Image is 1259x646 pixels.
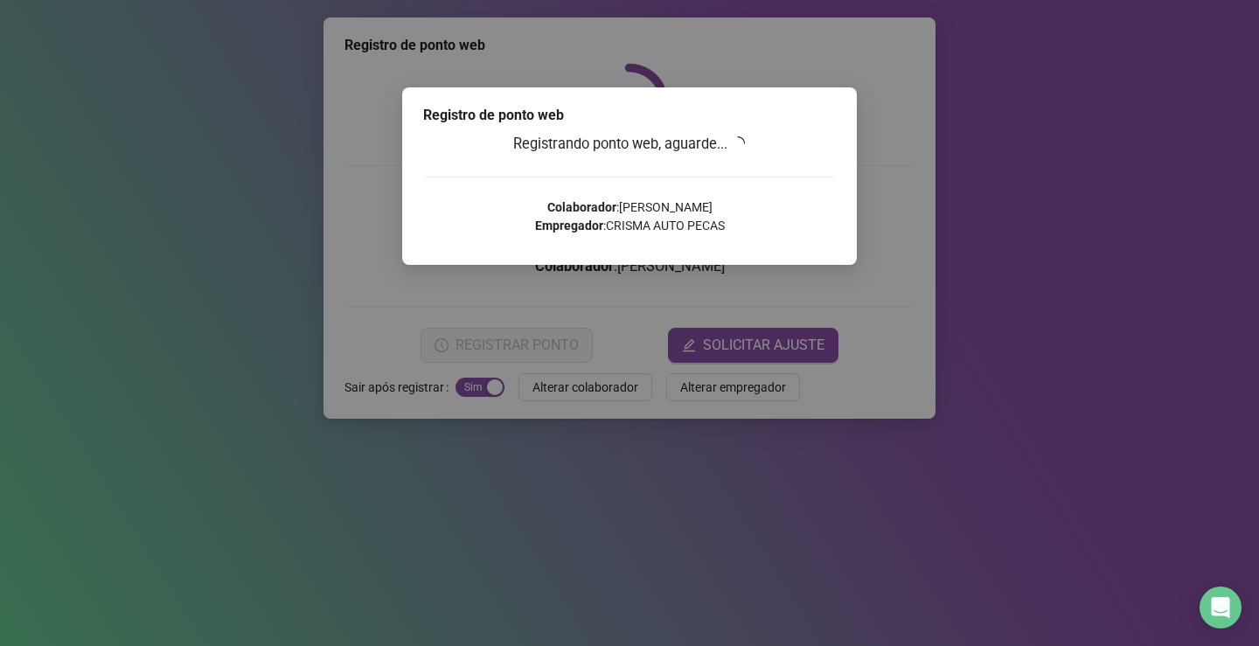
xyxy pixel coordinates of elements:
p: : [PERSON_NAME] : CRISMA AUTO PECAS [423,198,836,235]
strong: Colaborador [547,200,616,214]
h3: Registrando ponto web, aguarde... [423,133,836,156]
div: Registro de ponto web [423,105,836,126]
strong: Empregador [535,219,603,233]
div: Open Intercom Messenger [1200,587,1242,629]
span: loading [730,135,746,151]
